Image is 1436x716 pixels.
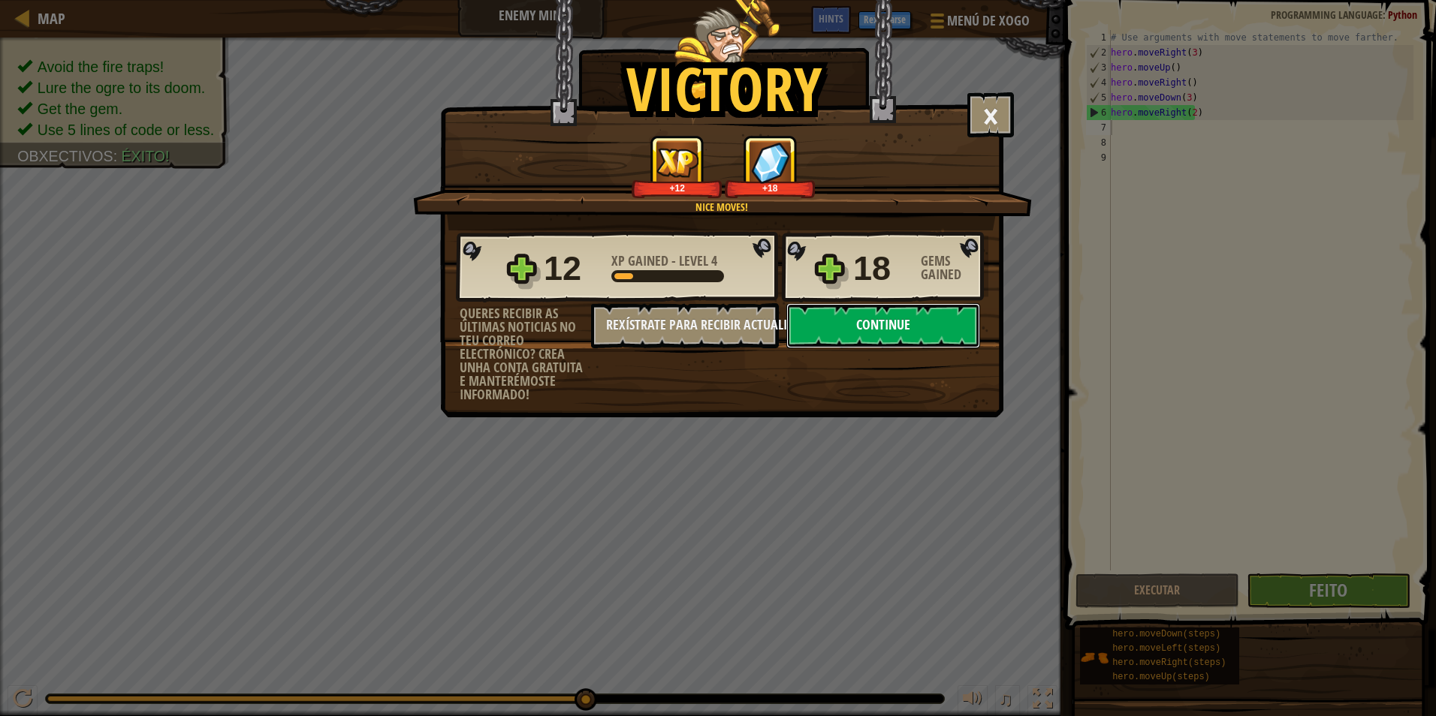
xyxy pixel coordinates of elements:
[591,303,779,348] button: Rexístrate para recibir actualizacións.
[786,303,980,348] button: Continue
[853,245,912,293] div: 18
[635,182,720,194] div: +12
[711,251,717,270] span: 4
[656,148,698,177] img: XP Gained
[460,307,591,402] div: Queres recibir as últimas noticias no teu correo electrónico? Crea unha conta gratuita e manterém...
[728,182,813,194] div: +18
[611,251,671,270] span: XP Gained
[921,254,988,281] div: Gems Gained
[544,245,602,293] div: 12
[751,142,790,183] img: Gems Gained
[967,92,1014,137] button: ×
[611,254,717,268] div: -
[676,251,711,270] span: Level
[626,56,822,122] h1: Victory
[484,200,958,215] div: Nice moves!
